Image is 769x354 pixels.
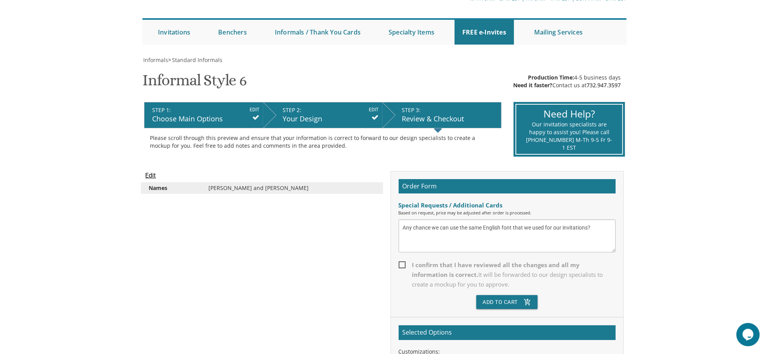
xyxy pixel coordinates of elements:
h2: Order Form [399,179,616,194]
iframe: chat widget [736,323,761,346]
div: STEP 2: [283,106,378,114]
div: 4-5 business days Contact us at [513,74,621,89]
div: Need Help? [526,107,613,121]
input: Edit [146,171,156,180]
div: Review & Checkout [402,114,497,124]
h1: Informal Style 6 [142,72,246,95]
span: Standard Informals [172,56,222,64]
a: Mailing Services [526,20,590,45]
a: Standard Informals [171,56,222,64]
span: Need it faster? [513,81,552,89]
div: STEP 1: [152,106,259,114]
a: 732.947.3597 [587,81,621,89]
a: Invitations [150,20,198,45]
i: add_shopping_cart [524,295,531,309]
a: Specialty Items [381,20,442,45]
a: Informals [142,56,168,64]
div: Choose Main Options [152,114,259,124]
a: Informals / Thank You Cards [267,20,368,45]
input: EDIT [250,106,259,113]
span: Production Time: [528,74,574,81]
span: I confirm that I have reviewed all the changes and all my information is correct. [399,260,616,289]
div: Our invitation specialists are happy to assist you! Please call [PHONE_NUMBER] M-Th 9-5 Fr 9-1 EST [526,121,613,152]
div: STEP 3: [402,106,497,114]
span: It will be forwarded to our design specialists to create a mockup for you to approve. [412,271,603,288]
span: > [168,56,222,64]
div: [PERSON_NAME] and [PERSON_NAME] [203,184,381,192]
div: Special Requests / Additional Cards [399,201,616,209]
button: Add To Cartadd_shopping_cart [476,295,538,309]
a: FREE e-Invites [455,20,514,45]
div: Your Design [283,114,378,124]
input: EDIT [369,106,378,113]
div: Names [143,184,202,192]
div: Based on request, price may be adjusted after order is processed. [399,210,616,216]
span: Informals [143,56,168,64]
h2: Selected Options [399,325,616,340]
a: Benchers [210,20,255,45]
div: Please scroll through this preview and ensure that your information is correct to forward to our ... [150,134,496,150]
